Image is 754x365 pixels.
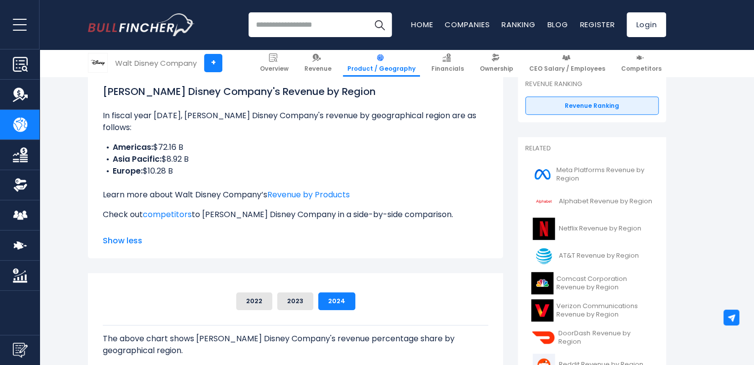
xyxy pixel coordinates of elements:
[525,324,659,351] a: DoorDash Revenue by Region
[531,326,555,349] img: DASH logo
[427,49,468,77] a: Financials
[525,80,659,89] p: Revenue Ranking
[103,189,488,201] p: Learn more about Walt Disney Company’s
[103,141,488,153] li: $72.16 B
[525,188,659,215] a: Alphabet Revenue by Region
[260,65,289,73] span: Overview
[88,13,194,36] a: Go to homepage
[480,65,513,73] span: Ownership
[103,235,488,247] span: Show less
[103,209,488,221] p: Check out to [PERSON_NAME] Disney Company in a side-by-side comparison.
[300,49,336,77] a: Revenue
[525,215,659,242] a: Netflix Revenue by Region
[525,270,659,297] a: Comcast Corporation Revenue by Region
[580,19,615,30] a: Register
[103,110,488,134] p: In fiscal year [DATE], [PERSON_NAME] Disney Company's revenue by geographical region are as follows:
[367,12,392,37] button: Search
[531,245,556,267] img: T logo
[115,57,197,69] div: Walt Disney Company
[343,49,420,77] a: Product / Geography
[547,19,568,30] a: Blog
[267,189,350,200] a: Revenue by Products
[531,163,553,185] img: META logo
[88,53,107,72] img: DIS logo
[531,299,553,321] img: VZ logo
[529,65,605,73] span: CEO Salary / Employees
[143,209,192,220] a: competitors
[556,302,653,319] span: Verizon Communications Revenue by Region
[525,297,659,324] a: Verizon Communications Revenue by Region
[525,144,659,153] p: Related
[559,252,639,260] span: AT&T Revenue by Region
[502,19,535,30] a: Ranking
[103,84,488,99] h1: [PERSON_NAME] Disney Company's Revenue by Region
[445,19,490,30] a: Companies
[103,333,488,357] p: The above chart shows [PERSON_NAME] Disney Company's revenue percentage share by geographical reg...
[304,65,332,73] span: Revenue
[558,329,653,346] span: DoorDash Revenue by Region
[113,153,162,165] b: Asia Pacific:
[531,218,556,240] img: NFLX logo
[103,153,488,165] li: $8.92 B
[627,12,666,37] a: Login
[556,166,653,183] span: Meta Platforms Revenue by Region
[103,165,488,177] li: $10.28 B
[525,161,659,188] a: Meta Platforms Revenue by Region
[347,65,416,73] span: Product / Geography
[236,292,272,310] button: 2022
[617,49,666,77] a: Competitors
[475,49,518,77] a: Ownership
[255,49,293,77] a: Overview
[531,272,553,294] img: CMCSA logo
[88,13,195,36] img: Bullfincher logo
[204,54,222,72] a: +
[621,65,662,73] span: Competitors
[525,242,659,270] a: AT&T Revenue by Region
[559,225,641,233] span: Netflix Revenue by Region
[525,96,659,115] a: Revenue Ranking
[113,141,153,153] b: Americas:
[556,275,653,292] span: Comcast Corporation Revenue by Region
[525,49,610,77] a: CEO Salary / Employees
[431,65,464,73] span: Financials
[13,178,28,192] img: Ownership
[411,19,433,30] a: Home
[113,165,143,177] b: Europe:
[531,190,556,213] img: GOOGL logo
[277,292,313,310] button: 2023
[559,197,652,206] span: Alphabet Revenue by Region
[318,292,355,310] button: 2024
